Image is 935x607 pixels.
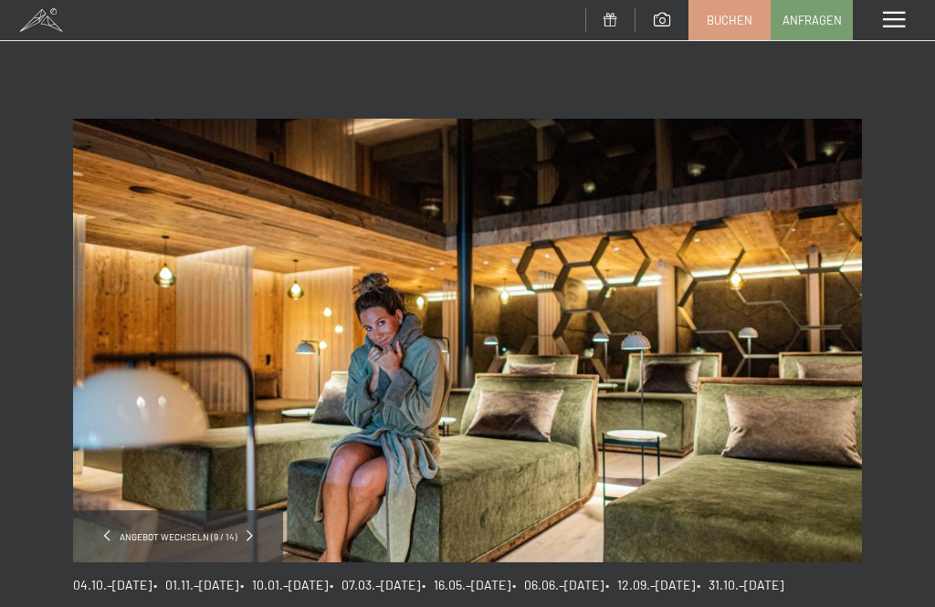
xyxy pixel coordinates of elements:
[73,577,152,592] span: 04.10.–[DATE]
[783,12,842,28] span: Anfragen
[153,577,238,592] span: • 01.11.–[DATE]
[697,577,783,592] span: • 31.10.–[DATE]
[292,348,443,366] span: Einwilligung Marketing*
[73,119,862,562] img: 7=6 Spezial Angebot
[422,577,510,592] span: • 16.05.–[DATE]
[605,577,695,592] span: • 12.09.–[DATE]
[689,1,770,39] a: Buchen
[772,1,852,39] a: Anfragen
[330,577,420,592] span: • 07.03.–[DATE]
[707,12,752,28] span: Buchen
[240,577,328,592] span: • 10.01.–[DATE]
[512,577,604,592] span: • 06.06.–[DATE]
[110,530,247,543] span: Angebot wechseln (9 / 14)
